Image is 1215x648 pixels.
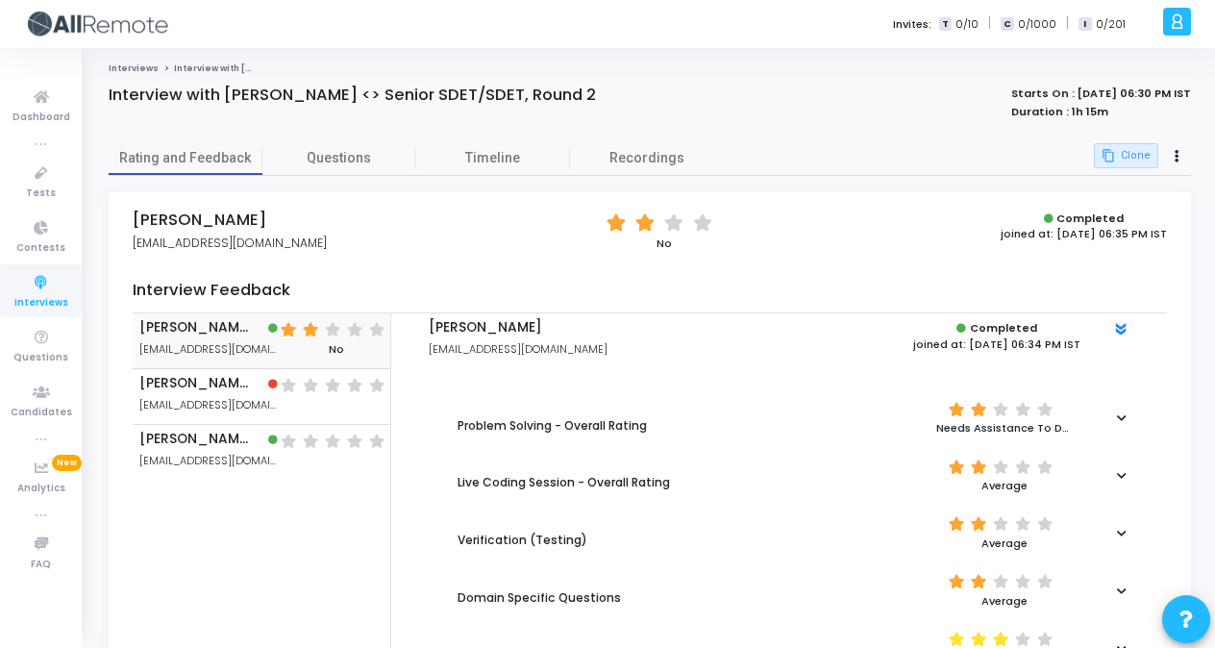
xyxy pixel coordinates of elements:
span: [EMAIL_ADDRESS][DOMAIN_NAME] [139,453,281,469]
span: [PERSON_NAME] [139,432,253,448]
span: Questions [262,148,416,168]
strong: Completed [1056,211,1124,226]
div: Average [936,536,1072,552]
button: Clone [1094,143,1158,168]
span: 0/1000 [1018,16,1056,33]
span: Candidates [11,405,72,421]
span: [PERSON_NAME] [139,320,253,336]
div: joined at: [DATE] 06:35 PM IST [1001,226,1167,242]
h4: Interview Feedback [133,281,1167,313]
div: joined at: [DATE] 06:34 PM IST [913,336,1080,353]
div: Interview with [PERSON_NAME] <> Senior SDET/SDET, Round 2 [109,86,596,105]
span: Interview with [PERSON_NAME] <> Senior SDET/SDET, Round 2 [174,62,459,74]
strong: Completed [970,320,1037,336]
span: 0/10 [955,16,979,33]
span: New [52,455,82,471]
span: C [1001,17,1013,32]
span: Timeline [416,148,570,168]
span: Rating and Feedback [109,148,262,168]
span: Dashboard [12,110,70,126]
span: T [939,17,952,32]
strong: Duration : 1h 15m [1011,104,1108,119]
img: logo [24,5,168,43]
span: FAQ [31,557,51,573]
span: Recordings [609,148,684,168]
div: No [607,236,722,252]
div: Average [936,478,1072,494]
div: Problem Solving - Overall Rating [458,417,647,436]
span: Analytics [17,481,65,497]
span: [EMAIL_ADDRESS][DOMAIN_NAME] [139,341,281,358]
span: Tests [26,186,56,202]
span: | [1066,13,1069,34]
strong: Starts On : [DATE] 06:30 PM IST [1011,86,1191,101]
span: | [988,13,991,34]
span: 0/201 [1096,16,1126,33]
span: [EMAIL_ADDRESS][DOMAIN_NAME] [133,235,327,251]
div: Verification (Testing) [458,532,587,550]
span: [PERSON_NAME] [139,376,253,392]
span: [EMAIL_ADDRESS][DOMAIN_NAME] [139,397,281,413]
div: Domain Specific Questions [458,589,621,608]
div: Needs Assistance To Demonstrate Competency [936,420,1072,436]
mat-icon: content_copy [1102,149,1115,162]
span: I [1079,17,1091,32]
span: Contests [16,240,65,257]
div: Live Coding Session - Overall Rating [458,474,670,492]
span: Interviews [14,295,68,312]
a: Interviews [109,62,159,74]
h4: [PERSON_NAME] [133,211,327,230]
span: Questions [13,350,68,366]
nav: breadcrumb [109,62,1191,75]
span: [EMAIL_ADDRESS][DOMAIN_NAME] [429,341,607,357]
div: No [281,341,391,358]
h5: [PERSON_NAME] [429,320,770,336]
div: Average [936,593,1072,610]
label: Invites: [893,16,931,33]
